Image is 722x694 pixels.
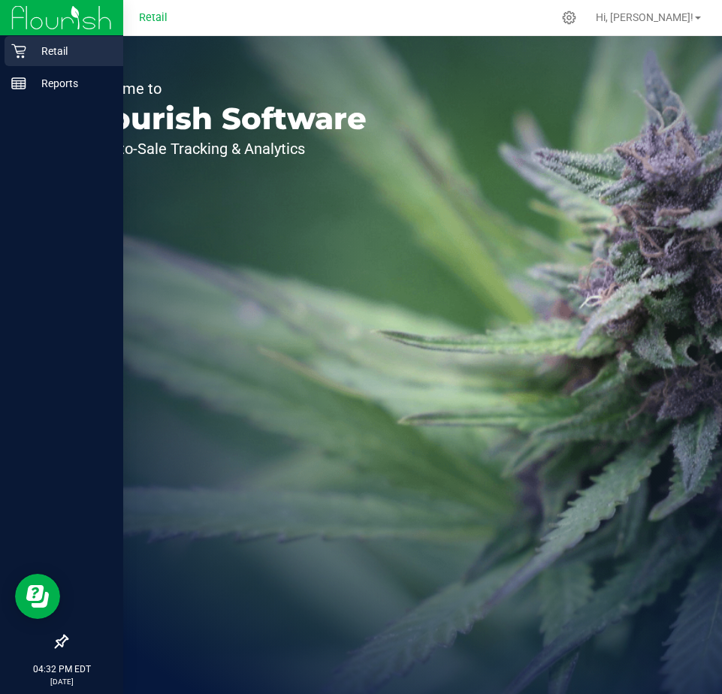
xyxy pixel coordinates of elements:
[11,44,26,59] inline-svg: Retail
[26,42,116,60] p: Retail
[26,74,116,92] p: Reports
[81,104,367,134] p: Flourish Software
[11,76,26,91] inline-svg: Reports
[81,141,367,156] p: Seed-to-Sale Tracking & Analytics
[15,574,60,619] iframe: Resource center
[560,11,579,25] div: Manage settings
[81,81,367,96] p: Welcome to
[7,676,116,687] p: [DATE]
[596,11,693,23] span: Hi, [PERSON_NAME]!
[139,11,168,24] span: Retail
[7,662,116,676] p: 04:32 PM EDT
